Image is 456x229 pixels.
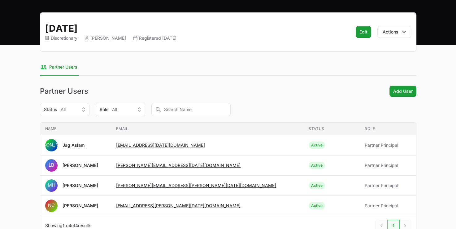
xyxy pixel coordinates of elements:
span: Partner Principal [365,142,411,148]
svg: Mathew Hunter [45,179,58,192]
a: Partner Users [40,59,79,76]
th: Status [304,123,360,135]
nav: Tabs [40,59,416,76]
text: [PERSON_NAME] [32,142,70,148]
span: Role [100,106,108,113]
span: Add User [393,88,413,95]
div: Registered [DATE] [133,35,176,41]
button: Add User [389,86,416,97]
div: [PERSON_NAME] [63,203,98,209]
h1: Partner Users [40,88,88,95]
svg: Laura Bird [45,159,58,172]
button: RoleAll [96,103,145,116]
span: Partner Principal [365,182,411,189]
svg: Jag Aslam [45,139,58,151]
div: Discretionary [45,35,77,41]
span: 4 [68,223,71,228]
svg: Nikki Cooper [45,200,58,212]
a: [EMAIL_ADDRESS][DATE][DOMAIN_NAME] [116,142,205,148]
a: [PERSON_NAME][EMAIL_ADDRESS][PERSON_NAME][DATE][DOMAIN_NAME] [116,183,276,188]
th: Name [40,123,111,135]
a: [PERSON_NAME][EMAIL_ADDRESS][DATE][DOMAIN_NAME] [116,163,241,168]
p: Showing to of results [45,222,91,229]
button: StatusAll [40,103,89,116]
span: Partner Principal [365,203,411,209]
button: Edit [356,26,371,38]
a: [EMAIL_ADDRESS][PERSON_NAME][DATE][DOMAIN_NAME] [116,203,241,208]
text: NC [48,202,55,208]
span: All [112,106,117,113]
h2: [DATE] [45,23,345,34]
span: Partner Users [49,64,77,70]
span: 1 [63,223,64,228]
input: Search Name [151,103,231,116]
button: Actions [377,26,411,38]
span: All [61,106,66,113]
div: Jag Aslam [63,142,85,148]
span: Edit [359,28,367,36]
span: Partner Principal [365,162,411,168]
text: MH [47,182,55,188]
span: 4 [75,223,78,228]
th: Role [360,123,416,135]
span: Status [44,106,57,113]
text: LB [49,162,54,168]
div: [PERSON_NAME] [63,162,98,168]
div: [PERSON_NAME] [85,35,126,41]
th: Email [111,123,304,135]
div: [PERSON_NAME] [63,182,98,189]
